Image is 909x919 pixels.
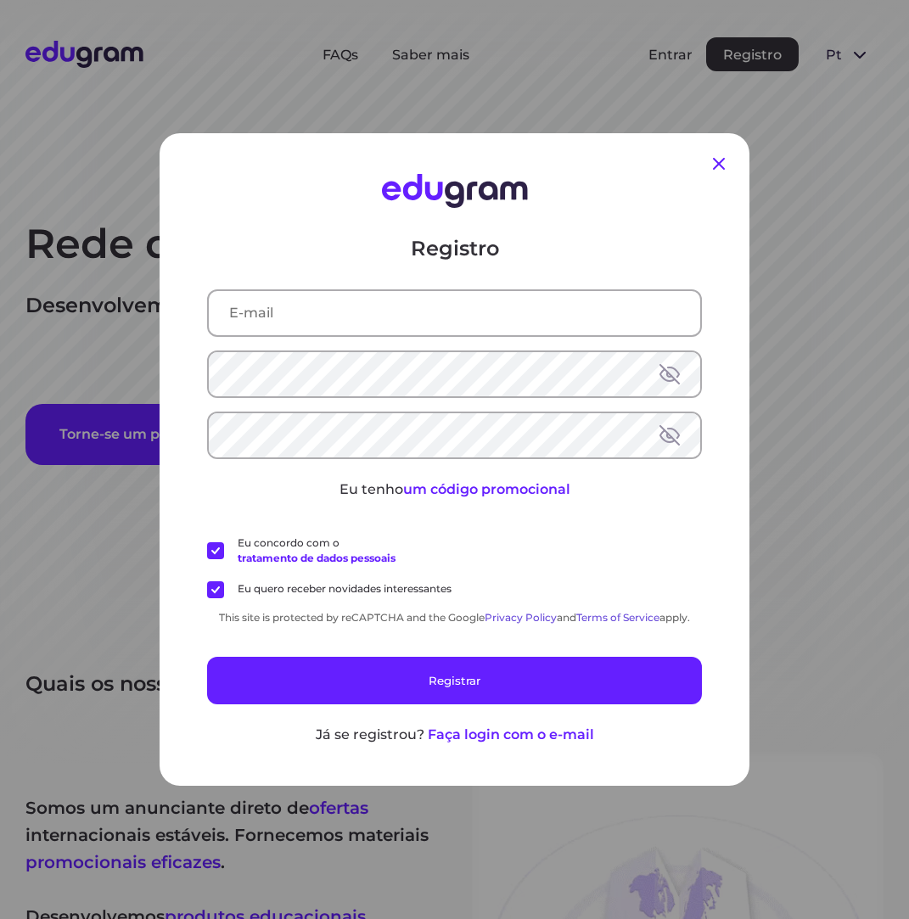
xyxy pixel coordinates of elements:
a: Terms of Service [576,611,659,624]
input: E-mail [209,291,700,335]
a: Privacy Policy [485,611,557,624]
button: Faça login com o e-mail [428,725,594,745]
span: um código promocional [403,481,570,497]
a: tratamento de dados pessoais [238,552,396,564]
button: Registrar [207,657,702,704]
p: Registro [207,235,702,262]
label: Eu quero receber novidades interessantes [207,581,452,598]
p: Já se registrou? [316,725,424,745]
img: Edugram Logo [382,174,528,208]
p: Eu tenho [207,479,702,500]
div: This site is protected by reCAPTCHA and the Google and apply. [207,611,702,624]
label: Eu concordo com o [207,535,396,566]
